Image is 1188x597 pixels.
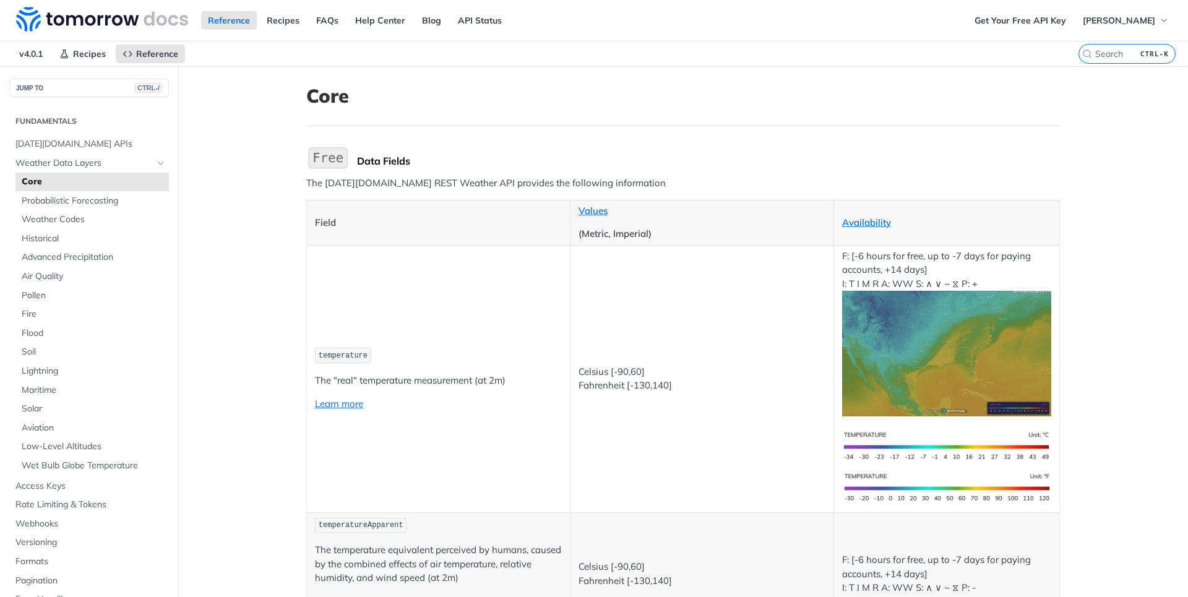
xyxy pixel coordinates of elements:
[22,195,166,207] span: Probabilistic Forecasting
[842,217,891,228] a: Availability
[1083,15,1155,26] span: [PERSON_NAME]
[260,11,306,30] a: Recipes
[53,45,113,63] a: Recipes
[319,351,368,360] span: temperature
[22,233,166,245] span: Historical
[15,248,169,267] a: Advanced Precipitation
[306,176,1060,191] p: The [DATE][DOMAIN_NAME] REST Weather API provides the following information
[9,477,169,496] a: Access Keys
[22,422,166,434] span: Aviation
[22,251,166,264] span: Advanced Precipitation
[451,11,509,30] a: API Status
[22,384,166,397] span: Maritime
[9,154,169,173] a: Weather Data LayersHide subpages for Weather Data Layers
[9,533,169,552] a: Versioning
[9,79,169,97] button: JUMP TOCTRL-/
[842,553,1051,595] p: F: [-6 hours for free, up to -7 days for paying accounts, +14 days] I: T I M R A: WW S: ∧ ∨ ~ ⧖ P: -
[315,374,562,388] p: The "real" temperature measurement (at 2m)
[9,116,169,127] h2: Fundamentals
[306,85,1060,107] h1: Core
[15,324,169,343] a: Flood
[22,346,166,358] span: Soil
[22,213,166,226] span: Weather Codes
[348,11,412,30] a: Help Center
[15,362,169,380] a: Lightning
[842,291,1051,416] img: temperature
[9,572,169,590] a: Pagination
[116,45,185,63] a: Reference
[357,155,1060,167] div: Data Fields
[15,192,169,210] a: Probabilistic Forecasting
[22,308,166,320] span: Fire
[73,48,106,59] span: Recipes
[842,481,1051,492] span: Expand image
[15,400,169,418] a: Solar
[842,347,1051,359] span: Expand image
[315,216,562,230] p: Field
[15,575,166,587] span: Pagination
[15,343,169,361] a: Soil
[15,556,166,568] span: Formats
[15,536,166,549] span: Versioning
[415,11,448,30] a: Blog
[22,290,166,302] span: Pollen
[9,552,169,571] a: Formats
[579,560,825,588] p: Celsius [-90,60] Fahrenheit [-130,140]
[15,267,169,286] a: Air Quality
[15,157,153,170] span: Weather Data Layers
[1082,49,1092,59] svg: Search
[12,45,49,63] span: v4.0.1
[16,7,188,32] img: Tomorrow.io Weather API Docs
[22,176,166,188] span: Core
[201,11,257,30] a: Reference
[579,227,825,241] p: (Metric, Imperial)
[136,48,178,59] span: Reference
[15,437,169,456] a: Low-Level Altitudes
[842,249,1051,416] p: F: [-6 hours for free, up to -7 days for paying accounts, +14 days] I: T I M R A: WW S: ∧ ∨ ~ ⧖ P: +
[22,365,166,377] span: Lightning
[842,467,1051,509] img: temperature-us
[579,365,825,393] p: Celsius [-90,60] Fahrenheit [-130,140]
[315,398,363,410] a: Learn more
[135,83,162,93] span: CTRL-/
[156,158,166,168] button: Hide subpages for Weather Data Layers
[315,543,562,585] p: The temperature equivalent perceived by humans, caused by the combined effects of air temperature...
[309,11,345,30] a: FAQs
[9,135,169,153] a: [DATE][DOMAIN_NAME] APIs
[15,173,169,191] a: Core
[9,515,169,533] a: Webhooks
[15,230,169,248] a: Historical
[15,480,166,492] span: Access Keys
[579,205,608,217] a: Values
[9,496,169,514] a: Rate Limiting & Tokens
[15,518,166,530] span: Webhooks
[968,11,1073,30] a: Get Your Free API Key
[15,210,169,229] a: Weather Codes
[15,457,169,475] a: Wet Bulb Globe Temperature
[15,499,166,511] span: Rate Limiting & Tokens
[15,381,169,400] a: Maritime
[15,305,169,324] a: Fire
[22,403,166,415] span: Solar
[1137,48,1172,60] kbd: CTRL-K
[22,270,166,283] span: Air Quality
[15,286,169,305] a: Pollen
[842,426,1051,467] img: temperature-si
[842,439,1051,451] span: Expand image
[319,521,403,530] span: temperatureApparent
[15,419,169,437] a: Aviation
[22,440,166,453] span: Low-Level Altitudes
[15,138,166,150] span: [DATE][DOMAIN_NAME] APIs
[1076,11,1176,30] button: [PERSON_NAME]
[22,327,166,340] span: Flood
[22,460,166,472] span: Wet Bulb Globe Temperature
